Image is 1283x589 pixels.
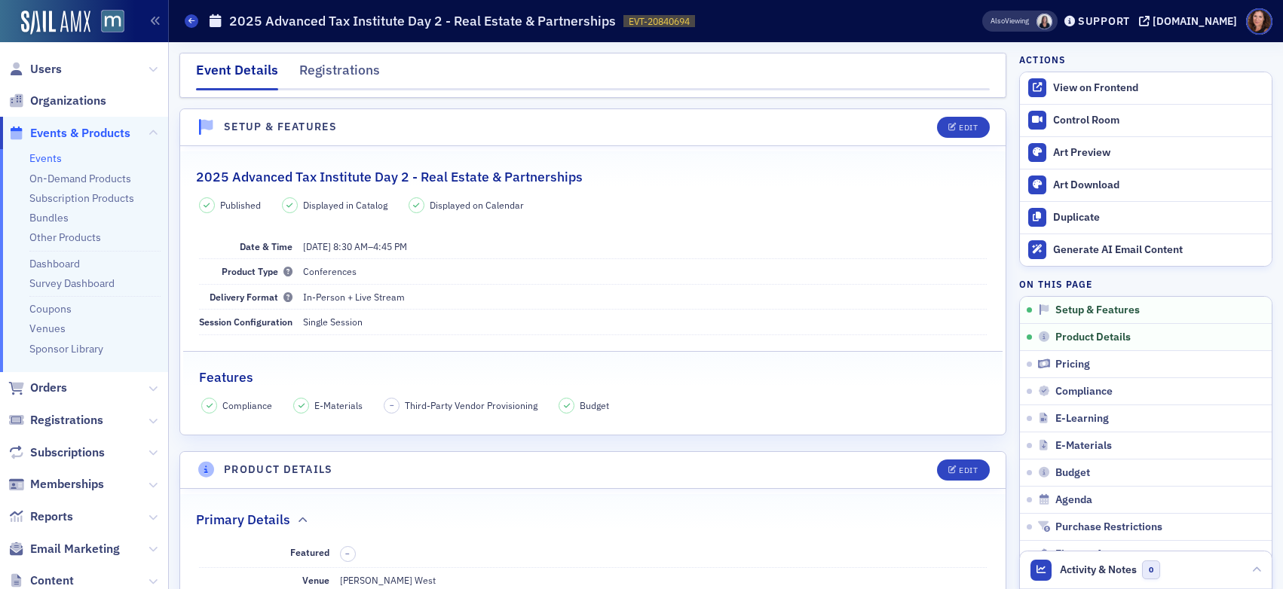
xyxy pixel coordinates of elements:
[1020,233,1272,266] button: Generate AI Email Content
[101,10,124,33] img: SailAMX
[1055,385,1113,398] span: Compliance
[1053,114,1264,127] div: Control Room
[29,211,69,224] a: Bundles
[29,191,134,205] a: Subscription Products
[90,10,124,35] a: View Homepage
[30,572,74,589] span: Content
[345,548,350,559] span: –
[1055,466,1090,480] span: Budget
[1055,439,1112,453] span: E-Materials
[937,117,989,138] button: Edit
[1053,179,1264,192] div: Art Download
[196,60,278,90] div: Event Details
[303,240,331,252] span: [DATE]
[8,476,104,493] a: Memberships
[1020,136,1272,169] a: Art Preview
[1020,169,1272,201] a: Art Download
[299,60,380,88] div: Registrations
[1053,211,1264,224] div: Duplicate
[229,12,616,30] h1: 2025 Advanced Tax Institute Day 2 - Real Estate & Partnerships
[1078,14,1130,28] div: Support
[8,508,73,525] a: Reports
[224,119,337,135] h4: Setup & Features
[8,380,67,396] a: Orders
[303,240,407,252] span: –
[303,316,363,328] span: Single Session
[390,400,394,410] span: –
[1053,146,1264,160] div: Art Preview
[303,291,405,303] span: In-Person + Live Stream
[580,398,609,412] span: Budget
[30,380,67,396] span: Orders
[373,240,407,252] time: 4:45 PM
[30,125,130,142] span: Events & Products
[303,265,357,277] span: Conferences
[1055,358,1090,371] span: Pricing
[29,172,131,185] a: On-Demand Products
[8,444,105,461] a: Subscriptions
[1246,8,1272,35] span: Profile
[21,11,90,35] img: SailAMX
[29,322,66,335] a: Venues
[30,508,73,525] span: Reports
[240,240,292,252] span: Date & Time
[1020,201,1272,233] button: Duplicate
[222,265,292,277] span: Product Type
[8,61,62,78] a: Users
[1020,105,1272,136] a: Control Room
[302,574,329,586] span: Venue
[199,316,292,328] span: Session Configuration
[1055,520,1162,534] span: Purchase Restrictions
[196,510,290,529] h2: Primary Details
[1139,16,1242,26] button: [DOMAIN_NAME]
[340,574,436,586] span: [PERSON_NAME] West
[8,93,106,109] a: Organizations
[290,546,329,558] span: Featured
[8,572,74,589] a: Content
[991,16,1005,26] div: Also
[220,198,261,212] span: Published
[959,124,978,132] div: Edit
[30,476,104,493] span: Memberships
[29,230,101,244] a: Other Products
[30,444,105,461] span: Subscriptions
[333,240,368,252] time: 8:30 AM
[1060,562,1137,578] span: Activity & Notes
[629,15,690,28] span: EVT-20840694
[1055,331,1131,344] span: Product Details
[1055,304,1140,317] span: Setup & Features
[303,198,387,212] span: Displayed in Catalog
[210,291,292,303] span: Delivery Format
[30,61,62,78] span: Users
[1055,412,1109,426] span: E-Learning
[222,398,272,412] span: Compliance
[29,342,103,356] a: Sponsor Library
[314,398,363,412] span: E-Materials
[30,412,103,429] span: Registrations
[1055,548,1135,561] span: Finance Account
[959,466,978,475] div: Edit
[29,302,72,316] a: Coupons
[1019,277,1272,291] h4: On this page
[430,198,524,212] span: Displayed on Calendar
[1053,81,1264,95] div: View on Frontend
[991,16,1029,26] span: Viewing
[1020,72,1272,104] a: View on Frontend
[1142,560,1161,579] span: 0
[199,368,253,387] h2: Features
[937,459,989,481] button: Edit
[1053,243,1264,257] div: Generate AI Email Content
[1153,14,1237,28] div: [DOMAIN_NAME]
[196,167,583,187] h2: 2025 Advanced Tax Institute Day 2 - Real Estate & Partnerships
[30,541,120,557] span: Email Marketing
[8,412,103,429] a: Registrations
[29,257,80,270] a: Dashboard
[1055,493,1092,507] span: Agenda
[30,93,106,109] span: Organizations
[8,541,120,557] a: Email Marketing
[29,151,62,165] a: Events
[1037,14,1052,29] span: Kelly Brown
[29,276,115,290] a: Survey Dashboard
[8,125,130,142] a: Events & Products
